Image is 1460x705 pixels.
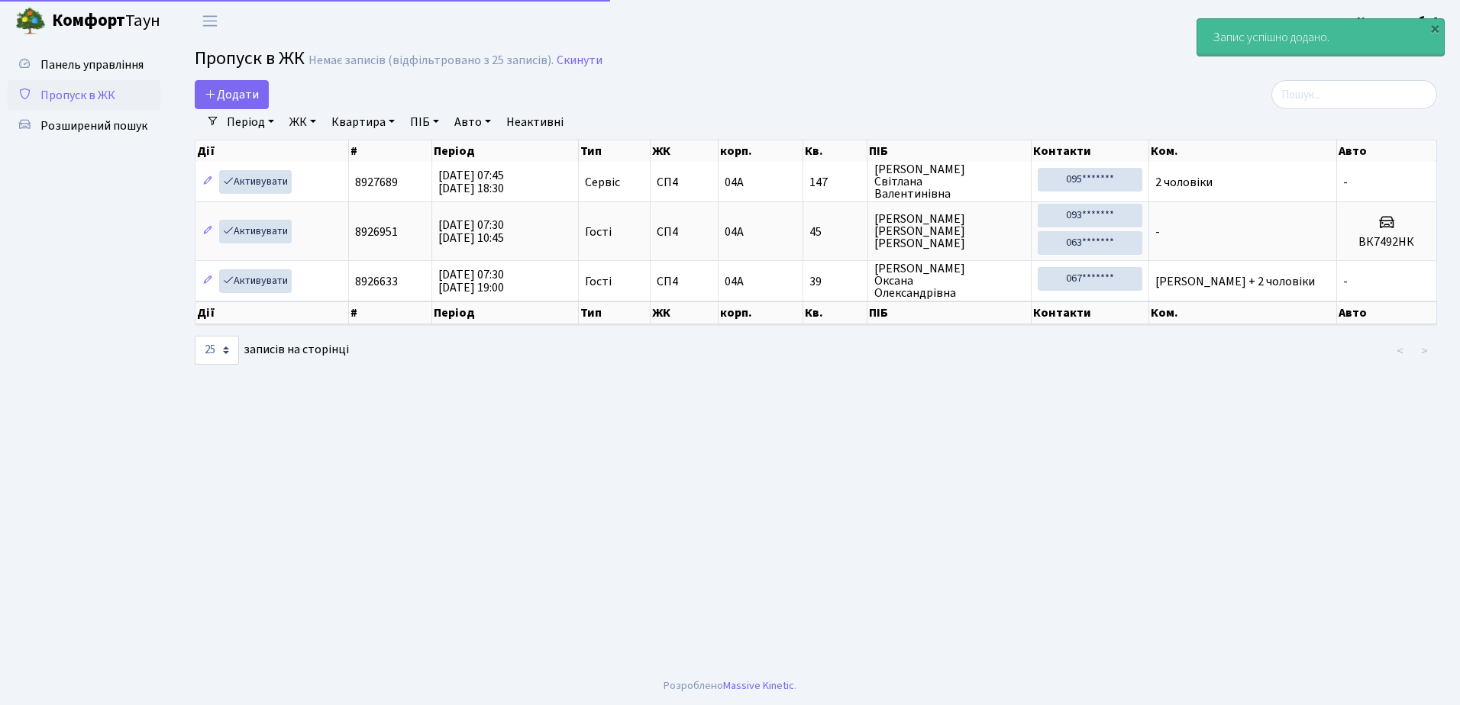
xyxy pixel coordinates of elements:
[432,301,579,324] th: Період
[809,226,861,238] span: 45
[664,678,796,694] div: Розроблено .
[651,140,719,162] th: ЖК
[8,50,160,80] a: Панель управління
[438,167,504,197] span: [DATE] 07:45 [DATE] 18:30
[404,109,445,135] a: ПІБ
[1357,12,1442,31] a: Консьєрж б. 4.
[867,140,1031,162] th: ПІБ
[579,140,651,162] th: Тип
[1197,19,1444,56] div: Запис успішно додано.
[8,80,160,111] a: Пропуск в ЖК
[195,140,349,162] th: Дії
[448,109,497,135] a: Авто
[40,87,115,104] span: Пропуск в ЖК
[1149,140,1337,162] th: Ком.
[500,109,570,135] a: Неактивні
[725,273,744,290] span: 04А
[867,301,1031,324] th: ПІБ
[195,80,269,109] a: Додати
[557,53,602,68] a: Скинути
[1337,301,1437,324] th: Авто
[325,109,401,135] a: Квартира
[579,301,651,324] th: Тип
[803,301,868,324] th: Кв.
[1032,301,1149,324] th: Контакти
[1149,301,1337,324] th: Ком.
[219,170,292,194] a: Активувати
[40,56,144,73] span: Панель управління
[585,176,620,188] span: Сервіс
[191,8,229,34] button: Переключити навігацію
[1155,174,1213,191] span: 2 чоловіки
[195,336,239,365] select: записів на сторінці
[725,174,744,191] span: 04А
[195,336,349,365] label: записів на сторінці
[1155,224,1160,240] span: -
[657,275,712,288] span: СП4
[221,109,280,135] a: Період
[725,224,744,240] span: 04А
[219,269,292,293] a: Активувати
[874,163,1025,200] span: [PERSON_NAME] Світлана Валентинівна
[874,262,1025,299] span: [PERSON_NAME] Оксана Олександрівна
[1343,174,1348,191] span: -
[1427,21,1442,36] div: ×
[1337,140,1437,162] th: Авто
[719,301,803,324] th: корп.
[8,111,160,141] a: Розширений пошук
[651,301,719,324] th: ЖК
[657,176,712,188] span: СП4
[1032,140,1149,162] th: Контакти
[803,140,868,162] th: Кв.
[308,53,554,68] div: Немає записів (відфільтровано з 25 записів).
[1271,80,1437,109] input: Пошук...
[723,678,794,694] a: Massive Kinetic
[349,140,432,162] th: #
[1343,235,1430,249] h5: ВК7492НК
[719,140,803,162] th: корп.
[355,174,398,191] span: 8927689
[438,217,504,246] span: [DATE] 07:30 [DATE] 10:45
[874,213,1025,249] span: [PERSON_NAME] [PERSON_NAME] [PERSON_NAME]
[585,275,612,288] span: Гості
[438,266,504,296] span: [DATE] 07:30 [DATE] 19:00
[657,226,712,238] span: СП4
[15,6,46,37] img: logo.png
[283,109,322,135] a: ЖК
[219,220,292,243] a: Активувати
[349,301,432,324] th: #
[1155,273,1315,290] span: [PERSON_NAME] + 2 чоловіки
[355,273,398,290] span: 8926633
[355,224,398,240] span: 8926951
[205,86,259,103] span: Додати
[1343,273,1348,290] span: -
[1357,13,1442,30] b: Консьєрж б. 4.
[195,45,305,72] span: Пропуск в ЖК
[809,275,861,288] span: 39
[432,140,579,162] th: Період
[52,8,160,34] span: Таун
[585,226,612,238] span: Гості
[195,301,349,324] th: Дії
[40,117,147,134] span: Розширений пошук
[809,176,861,188] span: 147
[52,8,125,33] b: Комфорт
